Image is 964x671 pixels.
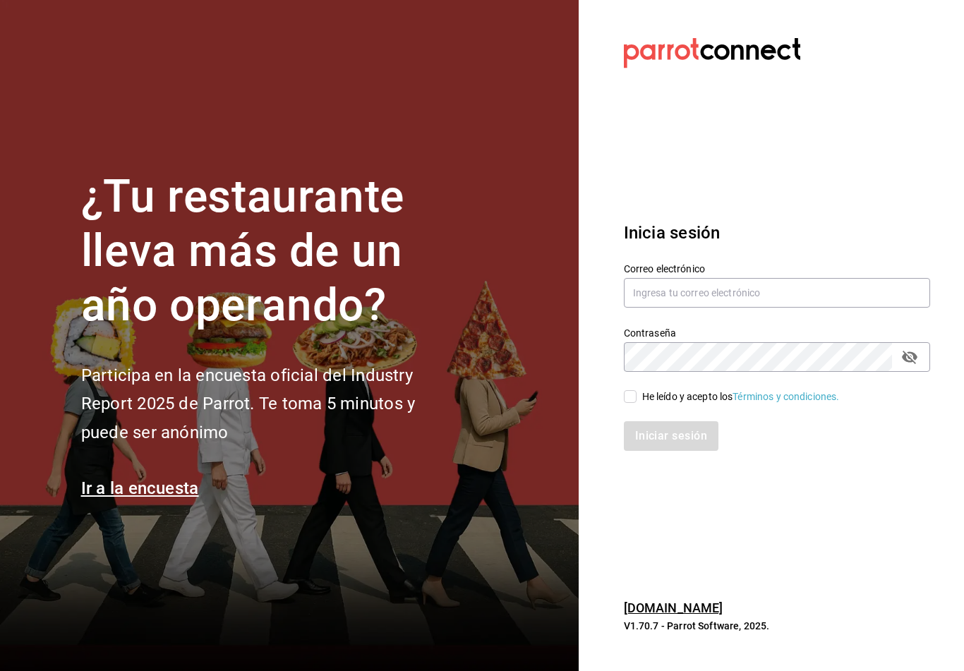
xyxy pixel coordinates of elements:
button: passwordField [898,345,922,369]
h1: ¿Tu restaurante lleva más de un año operando? [81,170,462,332]
p: V1.70.7 - Parrot Software, 2025. [624,619,930,633]
a: Términos y condiciones. [733,391,839,402]
h3: Inicia sesión [624,220,930,246]
label: Contraseña [624,328,930,338]
label: Correo electrónico [624,264,930,274]
a: [DOMAIN_NAME] [624,600,723,615]
h2: Participa en la encuesta oficial del Industry Report 2025 de Parrot. Te toma 5 minutos y puede se... [81,361,462,447]
div: He leído y acepto los [642,389,840,404]
input: Ingresa tu correo electrónico [624,278,930,308]
a: Ir a la encuesta [81,478,199,498]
